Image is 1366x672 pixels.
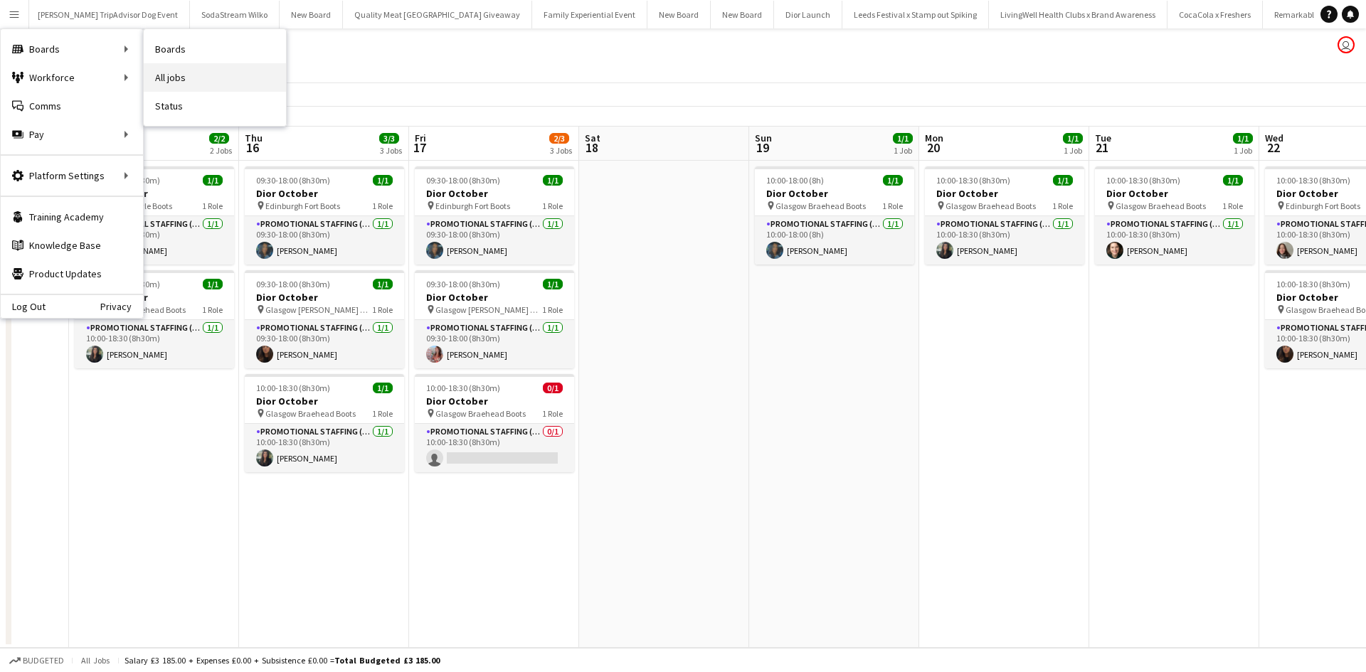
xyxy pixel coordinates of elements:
button: Family Experiential Event [532,1,647,28]
span: 10:00-18:30 (8h30m) [256,383,330,393]
app-job-card: 10:00-18:00 (8h)1/1Dior October Glasgow Braehead Boots1 RolePromotional Staffing (Sales Staff)1/1... [755,166,914,265]
span: 10:00-18:30 (8h30m) [936,175,1010,186]
app-job-card: 10:00-18:30 (8h30m)1/1Dior October Glasgow Braehead Boots1 RolePromotional Staffing (Sales Staff)... [925,166,1084,265]
app-job-card: 09:30-18:00 (8h30m)1/1Dior October Glasgow [PERSON_NAME] Galleries Boots1 RolePromotional Staffin... [415,270,574,368]
span: Mon [925,132,943,144]
h3: Dior October [245,187,404,200]
div: 2 Jobs [210,145,232,156]
div: 3 Jobs [550,145,572,156]
app-job-card: 10:00-18:30 (8h30m)1/1Dior October Glasgow Braehead Boots1 RolePromotional Staffing (Sales Staff)... [1095,166,1254,265]
span: 09:30-18:00 (8h30m) [256,175,330,186]
app-card-role: Promotional Staffing (Sales Staff)1/110:00-18:30 (8h30m)[PERSON_NAME] [925,216,1084,265]
div: Boards [1,35,143,63]
span: Sun [755,132,772,144]
span: 0/1 [543,383,563,393]
div: 3 Jobs [380,145,402,156]
span: Edinburgh Fort Boots [1286,201,1360,211]
span: 1/1 [203,279,223,289]
app-card-role: Promotional Staffing (Sales Staff)1/109:30-18:00 (8h30m)[PERSON_NAME] [415,216,574,265]
app-card-role: Promotional Staffing (Sales Staff)0/110:00-18:30 (8h30m) [415,424,574,472]
span: 1/1 [1053,175,1073,186]
span: 18 [583,139,600,156]
app-job-card: 09:30-18:00 (8h30m)1/1Dior October Edinburgh Fort Boots1 RolePromotional Staffing (Sales Staff)1/... [415,166,574,265]
span: All jobs [78,655,112,666]
span: 1 Role [882,201,903,211]
h3: Dior October [415,291,574,304]
app-card-role: Promotional Staffing (Sales Staff)1/109:30-18:00 (8h30m)[PERSON_NAME] [245,320,404,368]
span: 1/1 [893,133,913,144]
button: Budgeted [7,653,66,668]
span: 1/1 [373,383,393,393]
span: Tue [1095,132,1111,144]
button: [PERSON_NAME] TripAdvisor Dog Event [26,1,190,28]
span: 1 Role [542,201,563,211]
span: 10:00-18:30 (8h30m) [1276,279,1350,289]
span: 10:00-18:30 (8h30m) [1106,175,1180,186]
a: Product Updates [1,260,143,288]
a: Status [144,92,286,120]
div: 1 Job [1234,145,1252,156]
span: 1/1 [203,175,223,186]
span: Fri [415,132,426,144]
span: 1/1 [1063,133,1083,144]
app-card-role: Promotional Staffing (Sales Staff)1/110:00-18:00 (8h)[PERSON_NAME] [755,216,914,265]
span: Edinburgh Fort Boots [265,201,340,211]
app-card-role: Promotional Staffing (Sales Staff)1/110:00-18:30 (8h30m)[PERSON_NAME] [1095,216,1254,265]
app-job-card: 10:00-18:30 (8h30m)1/1Dior October Glasgow Braehead Boots1 RolePromotional Staffing (Sales Staff)... [245,374,404,472]
app-job-card: 09:30-18:00 (8h30m)1/1Dior October Glasgow [PERSON_NAME] Galleries Boots1 RolePromotional Staffin... [245,270,404,368]
span: 17 [413,139,426,156]
span: 19 [753,139,772,156]
span: Wed [1265,132,1283,144]
span: 1/1 [373,279,393,289]
button: Dior Launch [774,1,842,28]
span: Glasgow Braehead Boots [775,201,866,211]
div: Workforce [1,63,143,92]
h3: Dior October [245,291,404,304]
app-card-role: Promotional Staffing (Sales Staff)1/110:00-18:30 (8h30m)[PERSON_NAME] [245,424,404,472]
span: Glasgow [PERSON_NAME] Galleries Boots [435,304,542,315]
div: Pay [1,120,143,149]
button: New Board [711,1,774,28]
app-job-card: 10:00-18:30 (8h30m)1/1Dior October Glasgow Braehead Boots1 RolePromotional Staffing (Sales Staff)... [75,270,234,368]
span: 1 Role [542,408,563,419]
a: Knowledge Base [1,231,143,260]
span: 21 [1093,139,1111,156]
span: 2/3 [549,133,569,144]
h3: Dior October [75,187,234,200]
app-job-card: 09:30-18:00 (8h30m)1/1Dior October Edinburgh Gyle Boots1 RolePromotional Staffing (Sales Staff)1/... [75,166,234,265]
span: 1 Role [1222,201,1243,211]
span: 1/1 [543,279,563,289]
button: SodaStream Wilko [190,1,280,28]
span: Glasgow Braehead Boots [265,408,356,419]
button: New Board [280,1,343,28]
span: 1 Role [372,408,393,419]
a: Log Out [1,301,46,312]
span: 1/1 [1233,133,1253,144]
span: 1 Role [202,304,223,315]
button: LivingWell Health Clubs x Brand Awareness [989,1,1168,28]
app-card-role: Promotional Staffing (Sales Staff)1/110:00-18:30 (8h30m)[PERSON_NAME] [75,320,234,368]
span: 1/1 [1223,175,1243,186]
app-job-card: 09:30-18:00 (8h30m)1/1Dior October Edinburgh Fort Boots1 RolePromotional Staffing (Sales Staff)1/... [245,166,404,265]
span: 1 Role [372,304,393,315]
span: 10:00-18:30 (8h30m) [1276,175,1350,186]
span: Glasgow Braehead Boots [1116,201,1206,211]
h3: Dior October [925,187,1084,200]
span: 20 [923,139,943,156]
span: 1/1 [883,175,903,186]
span: 10:00-18:00 (8h) [766,175,824,186]
div: 1 Job [894,145,912,156]
h3: Dior October [415,187,574,200]
a: All jobs [144,63,286,92]
app-card-role: Promotional Staffing (Sales Staff)1/109:30-18:00 (8h30m)[PERSON_NAME] [75,216,234,265]
app-user-avatar: Joanne Milne [1338,36,1355,53]
a: Training Academy [1,203,143,231]
span: Glasgow Braehead Boots [435,408,526,419]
